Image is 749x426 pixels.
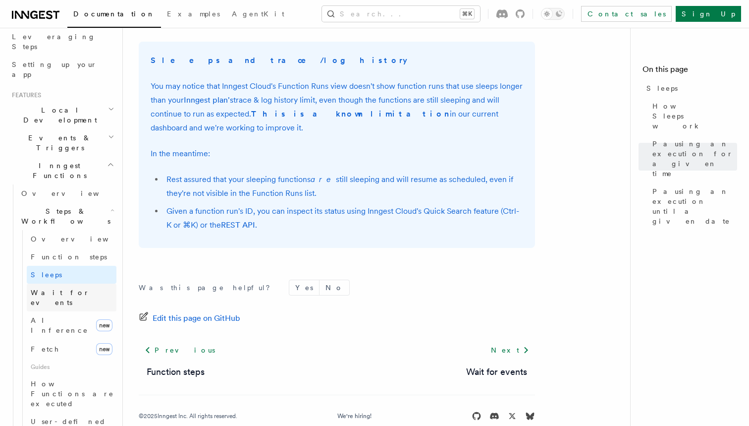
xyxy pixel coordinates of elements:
a: Pausing an execution for a given time [648,135,737,183]
a: Overview [27,230,116,248]
p: Was this page helpful? [139,283,277,293]
span: Examples [167,10,220,18]
kbd: ⌘K [460,9,474,19]
span: Sleeps [31,271,62,279]
a: Setting up your app [8,56,116,83]
span: Documentation [73,10,155,18]
span: AI Inference [31,316,88,334]
a: REST API [221,220,255,230]
span: Steps & Workflows [17,206,110,226]
span: Edit this page on GitHub [153,311,240,325]
a: Previous [139,341,220,359]
span: Guides [27,359,116,375]
p: You may notice that Inngest Cloud's Function Runs view doesn't show function runs that use sleeps... [151,79,523,135]
span: Inngest Functions [8,161,107,181]
button: Yes [289,280,319,295]
span: new [96,319,112,331]
span: Overview [31,235,133,243]
strong: Sleeps and trace/log history [151,56,407,65]
a: Examples [161,3,226,27]
span: Local Development [8,105,108,125]
p: In the meantime: [151,147,523,161]
a: Fetchnew [27,339,116,359]
span: Leveraging Steps [12,33,96,51]
a: Next [485,341,535,359]
span: Fetch [31,345,59,353]
span: Wait for events [31,289,90,306]
a: AgentKit [226,3,290,27]
span: Function steps [31,253,107,261]
a: Overview [17,184,116,202]
a: Wait for events [466,365,527,379]
a: Inngest plan's [184,95,233,105]
button: Search...⌘K [322,6,480,22]
a: Edit this page on GitHub [139,311,240,325]
a: We're hiring! [337,412,372,420]
span: How Functions are executed [31,380,114,408]
strong: This is a known limitation [251,109,450,119]
button: Events & Triggers [8,129,116,157]
button: No [320,280,349,295]
span: Pausing an execution for a given time [652,139,737,179]
button: Local Development [8,101,116,129]
span: Sleeps [646,83,678,93]
a: Function steps [147,365,205,379]
a: How Functions are executed [27,375,116,413]
span: Overview [21,189,123,197]
span: Setting up your app [12,61,97,78]
a: Sign Up [676,6,741,22]
a: Wait for events [27,284,116,311]
a: Sleeps [27,266,116,284]
div: © 2025 Inngest Inc. All rights reserved. [139,412,237,420]
a: AI Inferencenew [27,311,116,339]
span: AgentKit [232,10,284,18]
li: Given a function run's ID, you can inspect its status using Inngest Cloud's Quick Search feature ... [163,204,523,232]
span: Events & Triggers [8,133,108,153]
a: Leveraging Steps [8,28,116,56]
a: Pausing an execution until a given date [648,183,737,230]
h4: On this page [642,63,737,79]
span: new [96,343,112,355]
li: Rest assured that your sleeping functions still sleeping and will resume as scheduled, even if th... [163,173,523,200]
span: Features [8,91,41,99]
button: Inngest Functions [8,157,116,184]
button: Toggle dark mode [541,8,565,20]
a: Sleeps [642,79,737,97]
em: are [311,175,336,184]
span: How Sleeps work [652,101,737,131]
a: Documentation [67,3,161,28]
span: Pausing an execution until a given date [652,186,737,226]
a: How Sleeps work [648,97,737,135]
a: Function steps [27,248,116,266]
a: Contact sales [581,6,672,22]
button: Steps & Workflows [17,202,116,230]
